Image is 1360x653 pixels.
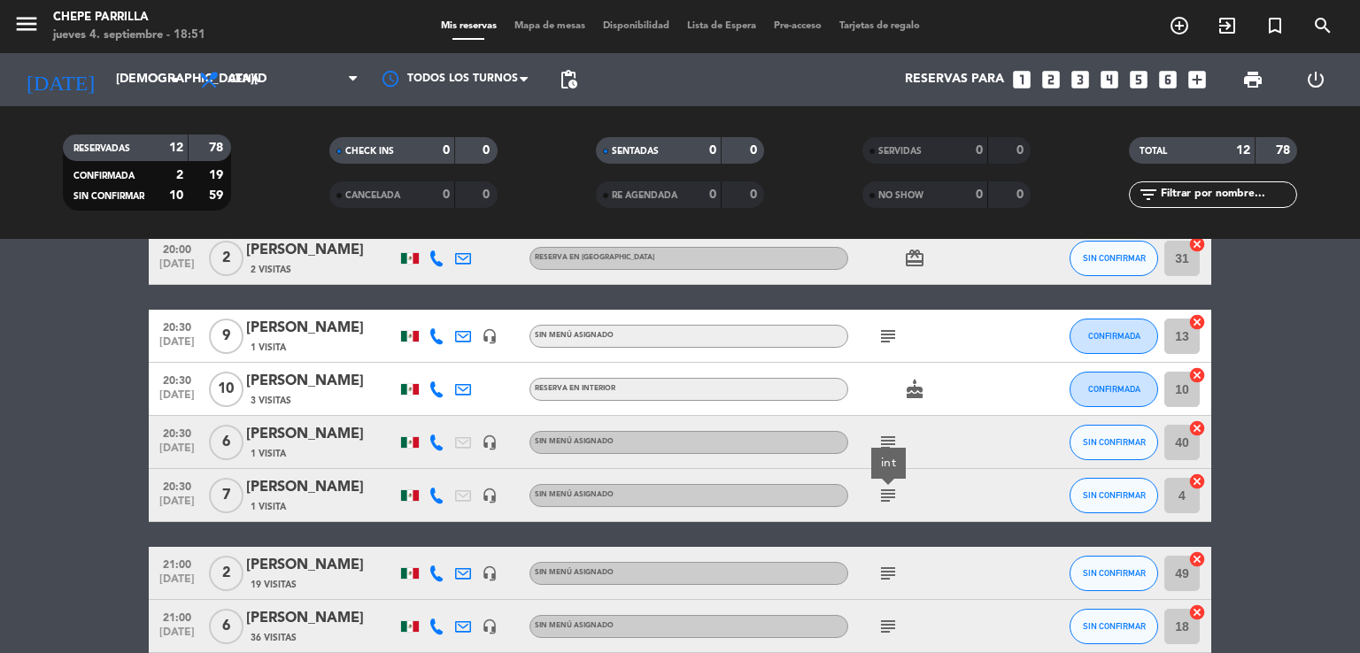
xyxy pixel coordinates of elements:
[612,191,677,200] span: RE AGENDADA
[831,21,929,31] span: Tarjetas de regalo
[13,11,40,43] button: menu
[1236,144,1250,157] strong: 12
[209,319,243,354] span: 9
[176,169,183,181] strong: 2
[1039,68,1062,91] i: looks_two
[1203,11,1251,41] span: WALK IN
[1083,253,1146,263] span: SIN CONFIRMAR
[1070,319,1158,354] button: CONFIRMADA
[1140,147,1167,156] span: TOTAL
[1264,15,1286,36] i: turned_in_not
[246,476,397,499] div: [PERSON_NAME]
[1188,472,1206,490] i: cancel
[1088,384,1140,394] span: CONFIRMADA
[1251,11,1299,41] span: Reserva especial
[1188,550,1206,568] i: cancel
[1083,490,1146,500] span: SIN CONFIRMAR
[904,379,925,400] i: cake
[155,336,199,357] span: [DATE]
[209,425,243,460] span: 6
[155,496,199,516] span: [DATE]
[251,263,291,277] span: 2 Visitas
[209,169,227,181] strong: 19
[443,188,450,201] strong: 0
[1083,437,1146,447] span: SIN CONFIRMAR
[209,241,243,276] span: 2
[1070,556,1158,591] button: SIN CONFIRMAR
[246,607,397,630] div: [PERSON_NAME]
[1276,144,1294,157] strong: 78
[165,69,186,90] i: arrow_drop_down
[1088,331,1140,341] span: CONFIRMADA
[750,144,761,157] strong: 0
[506,21,594,31] span: Mapa de mesas
[1156,68,1179,91] i: looks_6
[535,622,614,629] span: Sin menú asignado
[53,9,205,27] div: Chepe Parrilla
[251,500,286,514] span: 1 Visita
[345,147,394,156] span: CHECK INS
[169,189,183,202] strong: 10
[155,389,199,410] span: [DATE]
[1138,184,1159,205] i: filter_list
[878,147,922,156] span: SERVIDAS
[73,144,130,153] span: RESERVADAS
[904,248,925,269] i: card_giftcard
[1188,419,1206,437] i: cancel
[13,11,40,37] i: menu
[878,191,923,200] span: NO SHOW
[482,565,498,581] i: headset_mic
[246,317,397,340] div: [PERSON_NAME]
[535,385,615,392] span: RESERVA EN INTERIOR
[1070,478,1158,513] button: SIN CONFIRMAR
[709,144,716,157] strong: 0
[535,332,614,339] span: Sin menú asignado
[169,142,183,154] strong: 12
[73,172,135,181] span: CONFIRMADA
[1070,609,1158,644] button: SIN CONFIRMAR
[612,147,659,156] span: SENTADAS
[482,488,498,503] i: headset_mic
[155,369,199,389] span: 20:30
[976,144,983,157] strong: 0
[209,372,243,407] span: 10
[1312,15,1333,36] i: search
[483,188,493,201] strong: 0
[251,447,286,461] span: 1 Visita
[594,21,678,31] span: Disponibilidad
[1186,68,1209,91] i: add_box
[877,326,899,347] i: subject
[155,553,199,573] span: 21:00
[1188,603,1206,621] i: cancel
[905,73,1004,87] span: Reservas para
[678,21,765,31] span: Lista de Espera
[1217,15,1238,36] i: exit_to_app
[535,254,654,261] span: RESERVA EN [GEOGRAPHIC_DATA]
[1188,366,1206,384] i: cancel
[1188,313,1206,331] i: cancel
[877,616,899,637] i: subject
[1016,188,1027,201] strong: 0
[155,442,199,463] span: [DATE]
[246,423,397,446] div: [PERSON_NAME]
[345,191,400,200] span: CANCELADA
[1016,144,1027,157] strong: 0
[53,27,205,44] div: jueves 4. septiembre - 18:51
[209,556,243,591] span: 2
[209,142,227,154] strong: 78
[535,491,614,498] span: Sin menú asignado
[1155,11,1203,41] span: RESERVAR MESA
[750,188,761,201] strong: 0
[155,258,199,279] span: [DATE]
[881,454,897,472] div: int
[251,578,297,592] span: 19 Visitas
[877,485,899,506] i: subject
[155,316,199,336] span: 20:30
[877,432,899,453] i: subject
[1083,621,1146,631] span: SIN CONFIRMAR
[535,569,614,576] span: Sin menú asignado
[155,606,199,626] span: 21:00
[1098,68,1121,91] i: looks_4
[482,328,498,344] i: headset_mic
[155,475,199,496] span: 20:30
